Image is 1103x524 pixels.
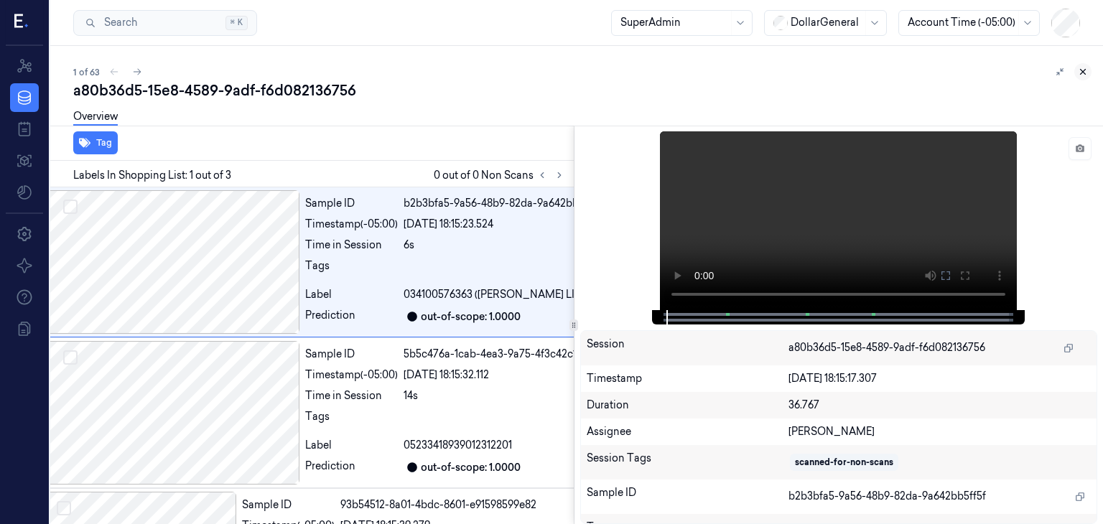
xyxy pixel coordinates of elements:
div: Assignee [587,424,788,439]
div: scanned-for-non-scans [795,456,893,469]
div: Timestamp (-05:00) [305,368,398,383]
div: a80b36d5-15e8-4589-9adf-f6d082136756 [73,80,1092,100]
div: Timestamp (-05:00) [305,217,398,232]
div: Time in Session [305,238,398,253]
span: Labels In Shopping List: 1 out of 3 [73,168,231,183]
button: Select row [57,501,71,515]
div: Sample ID [305,196,398,211]
button: Search⌘K [73,10,257,36]
span: 05233418939012312201 [404,438,512,453]
div: Tags [305,258,398,281]
button: Tag [73,131,118,154]
div: Session [587,337,788,360]
a: Overview [73,109,118,126]
div: Sample ID [242,497,335,513]
span: Search [98,15,137,30]
span: 0 out of 0 Non Scans [434,167,568,184]
div: Label [305,438,398,453]
div: Timestamp [587,371,788,386]
div: Session Tags [587,451,788,474]
div: out-of-scope: 1.0000 [421,460,521,475]
div: Label [305,287,398,302]
div: out-of-scope: 1.0000 [421,309,521,324]
div: Tags [305,409,398,432]
span: 1 of 63 [73,66,100,78]
div: Prediction [305,459,398,476]
span: a80b36d5-15e8-4589-9adf-f6d082136756 [788,340,985,355]
div: [PERSON_NAME] [788,424,1092,439]
div: Time in Session [305,388,398,403]
div: Sample ID [587,485,788,508]
div: Duration [587,398,788,413]
span: 034100576363 ([PERSON_NAME] LITE 12PK 12OZ CAN) [404,287,666,302]
span: b2b3bfa5-9a56-48b9-82da-9a642bb5ff5f [788,489,986,504]
div: 36.767 [788,398,1092,413]
button: Select row [63,200,78,214]
button: Select row [63,350,78,365]
div: Sample ID [305,347,398,362]
div: [DATE] 18:15:17.307 [788,371,1092,386]
div: Prediction [305,308,398,325]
